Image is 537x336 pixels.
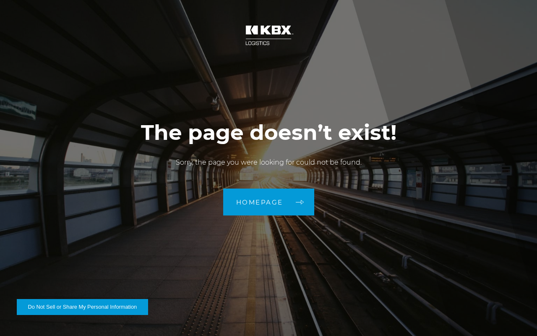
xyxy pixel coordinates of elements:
[236,199,283,205] span: Homepage
[237,17,300,54] img: kbx logo
[223,189,314,215] a: Homepage arrow arrow
[141,157,396,168] p: Sorry, the page you were looking for could not be found.
[17,299,148,315] button: Do Not Sell or Share My Personal Information
[495,296,537,336] iframe: Chat Widget
[141,121,396,145] h1: The page doesn’t exist!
